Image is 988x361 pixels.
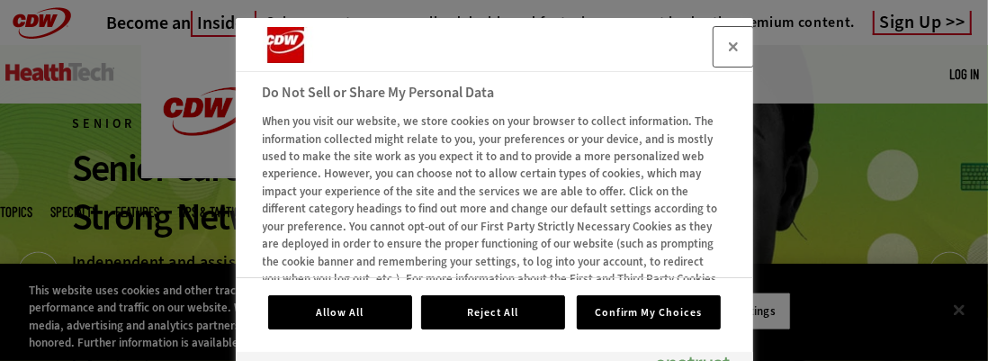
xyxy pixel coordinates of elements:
button: Confirm My Choices [577,295,721,329]
div: When you visit our website, we store cookies on your browser to collect information. The informat... [263,113,723,323]
button: Close [714,27,753,67]
button: Reject All [421,295,565,329]
button: Allow All [268,295,412,329]
img: Company Logo [263,27,350,63]
div: Company Logo [263,27,371,63]
h2: Do Not Sell or Share My Personal Data [263,82,723,104]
